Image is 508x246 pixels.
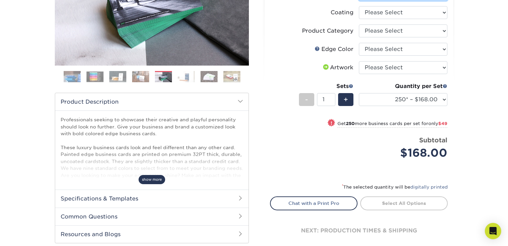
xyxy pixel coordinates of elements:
div: Sets [299,82,353,90]
iframe: Google Customer Reviews [2,225,58,244]
span: - [305,94,308,105]
strong: 250 [346,121,355,126]
div: Artwork [322,64,353,72]
div: Coating [331,8,353,17]
span: $49 [438,121,447,126]
h2: Product Description [55,93,249,110]
img: Business Cards 07 [201,71,218,83]
div: $168.00 [364,145,447,161]
div: Quantity per Set [359,82,447,90]
h2: Resources and Blogs [55,225,249,243]
a: Select All Options [360,196,448,210]
strong: Subtotal [419,136,447,144]
a: digitally printed [410,184,448,190]
a: Chat with a Print Pro [270,196,358,210]
small: The selected quantity will be [342,184,448,190]
img: Business Cards 01 [64,68,81,85]
div: Product Category [302,27,353,35]
img: Business Cards 02 [86,71,104,82]
div: Open Intercom Messenger [485,223,501,239]
div: Edge Color [315,45,353,53]
span: ! [331,120,332,127]
img: Business Cards 05 [155,71,172,83]
img: Business Cards 03 [109,71,126,83]
img: Business Cards 06 [178,71,195,83]
span: only [428,121,447,126]
img: Business Cards 08 [223,71,240,83]
img: Business Cards 04 [132,71,149,83]
h2: Specifications & Templates [55,190,249,207]
span: show more [139,175,165,184]
span: + [344,94,348,105]
small: Get more business cards per set for [337,121,447,128]
h2: Common Questions [55,208,249,225]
